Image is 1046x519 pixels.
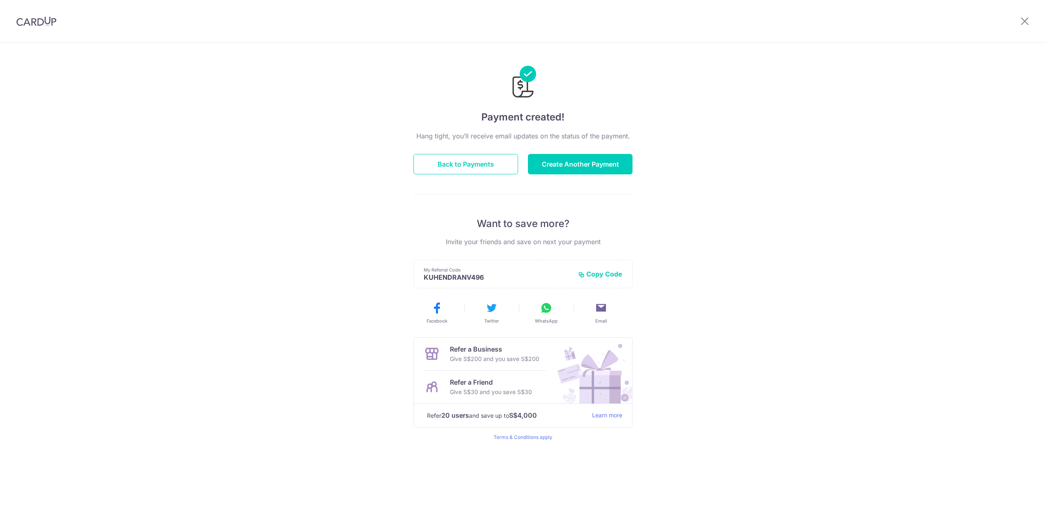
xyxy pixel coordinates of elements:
[522,301,570,324] button: WhatsApp
[484,318,499,324] span: Twitter
[450,344,539,354] p: Refer a Business
[592,410,622,421] a: Learn more
[467,301,516,324] button: Twitter
[413,301,461,324] button: Facebook
[595,318,607,324] span: Email
[413,110,633,125] h4: Payment created!
[413,217,633,230] p: Want to save more?
[450,377,532,387] p: Refer a Friend
[450,387,532,397] p: Give S$30 and you save S$30
[510,66,536,100] img: Payments
[441,410,469,420] strong: 20 users
[450,354,539,364] p: Give S$200 and you save S$200
[509,410,537,420] strong: S$4,000
[16,16,56,26] img: CardUp
[535,318,558,324] span: WhatsApp
[578,270,622,278] button: Copy Code
[413,237,633,247] p: Invite your friends and save on next your payment
[424,273,572,281] p: KUHENDRANV496
[577,301,625,324] button: Email
[413,131,633,141] p: Hang tight, you’ll receive email updates on the status of the payment.
[550,338,632,403] img: Refer
[427,410,586,421] p: Refer and save up to
[528,154,633,174] button: Create Another Payment
[494,434,552,440] a: Terms & Conditions apply
[424,267,572,273] p: My Referral Code
[427,318,447,324] span: Facebook
[413,154,518,174] button: Back to Payments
